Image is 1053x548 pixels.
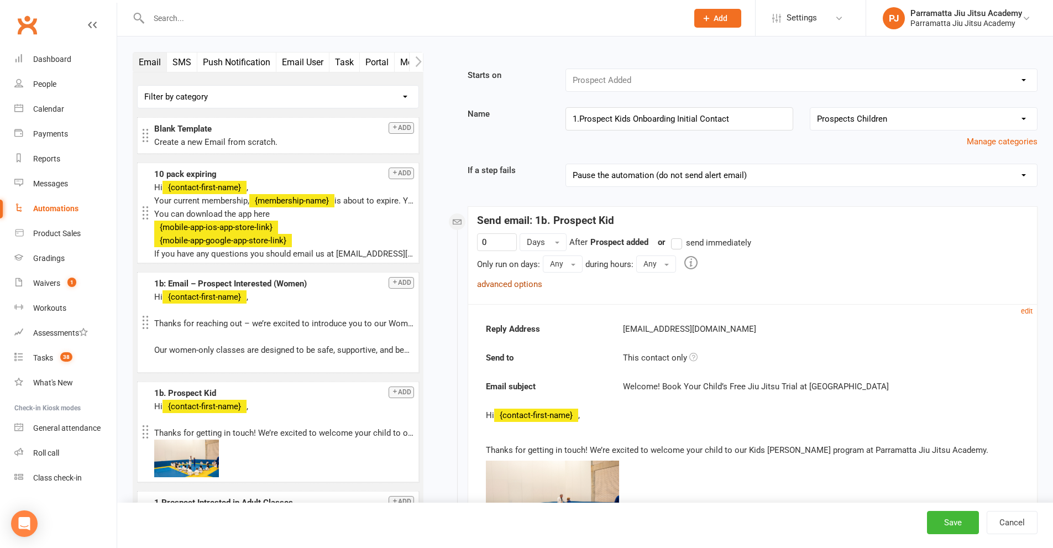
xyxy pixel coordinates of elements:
[33,55,71,64] div: Dashboard
[910,8,1022,18] div: Parramatta Jiu Jitsu Academy
[14,97,117,122] a: Calendar
[389,387,414,398] button: Add
[615,322,1027,336] div: [EMAIL_ADDRESS][DOMAIN_NAME]
[14,441,117,466] a: Roll call
[154,343,414,357] p: Our women-only classes are designed to be safe, supportive, and beginner-friendly. Whether you’re...
[987,511,1038,534] button: Cancel
[154,496,414,509] div: 1.Prospect Intrested in Adult Classes
[60,352,72,362] span: 38
[927,511,979,534] button: Save
[883,7,905,29] div: PJ
[197,53,276,72] button: Push Notification
[520,233,567,251] button: Days
[154,122,414,135] div: Blank Template
[14,416,117,441] a: General attendance kiosk mode
[694,9,741,28] button: Add
[154,290,414,304] p: Hi ,
[14,466,117,490] a: Class kiosk mode
[585,258,633,271] div: during hours:
[33,179,68,188] div: Messages
[33,304,66,312] div: Workouts
[486,443,1019,457] p: Thanks for getting in touch! We’re excited to welcome your child to our Kids [PERSON_NAME] progra...
[636,255,676,272] button: Any
[486,409,1019,422] p: Hi ,
[14,246,117,271] a: Gradings
[569,237,588,247] span: After
[154,181,414,194] p: Hi ,
[14,147,117,171] a: Reports
[14,171,117,196] a: Messages
[33,254,65,263] div: Gradings
[154,194,414,207] p: Your current membership, is about to expire. You can purchase another one in the Members App or i...
[33,80,56,88] div: People
[33,229,81,238] div: Product Sales
[276,53,329,72] button: Email User
[33,154,60,163] div: Reports
[145,11,680,26] input: Search...
[11,510,38,537] div: Open Intercom Messenger
[154,168,414,181] div: 10 pack expiring
[686,236,751,248] span: send immediately
[14,122,117,147] a: Payments
[154,317,414,330] p: Thanks for reaching out – we’re excited to introduce you to our Women’s Jiu Jitsu program at Parr...
[623,380,1019,393] div: Welcome! Book Your Child’s Free Jiu Jitsu Trial at [GEOGRAPHIC_DATA]
[967,135,1038,148] button: Manage categories
[14,321,117,346] a: Assessments
[154,135,414,149] div: Create a new Email from scratch.
[389,168,414,179] button: Add
[154,207,414,221] p: You can download the app here
[477,279,542,289] a: advanced options
[167,53,197,72] button: SMS
[389,122,414,134] button: Add
[360,53,395,72] button: Portal
[395,53,455,72] button: Membership
[478,351,615,364] strong: Send to
[14,296,117,321] a: Workouts
[787,6,817,30] span: Settings
[13,11,41,39] a: Clubworx
[1021,307,1033,315] small: edit
[33,204,78,213] div: Automations
[14,47,117,72] a: Dashboard
[33,328,88,337] div: Assessments
[33,378,73,387] div: What's New
[33,424,101,432] div: General attendance
[478,322,615,336] strong: Reply Address
[33,279,60,288] div: Waivers
[33,129,68,138] div: Payments
[477,214,614,227] strong: Send email: 1b. Prospect Kid
[14,271,117,296] a: Waivers 1
[651,236,751,249] div: or
[133,53,167,72] button: Email
[714,14,727,23] span: Add
[459,164,557,177] label: If a step fails
[154,247,414,260] p: If you have any questions you should email us at [EMAIL_ADDRESS][DOMAIN_NAME]
[33,105,64,113] div: Calendar
[154,387,414,400] div: 1b. Prospect Kid
[389,277,414,289] button: Add
[459,107,557,121] label: Name
[910,18,1022,28] div: Parramatta Jiu Jitsu Academy
[14,370,117,395] a: What's New
[154,400,414,413] p: Hi ,
[389,496,414,508] button: Add
[154,426,414,440] p: Thanks for getting in touch! We’re excited to welcome your child to our Kids [PERSON_NAME] progra...
[590,237,648,247] strong: Prospect added
[154,277,414,290] div: 1b: Email – Prospect Interested (Women)
[478,380,615,393] strong: Email subject
[33,448,59,457] div: Roll call
[477,258,540,271] div: Only run on days:
[615,351,1027,364] div: This contact only
[459,69,557,82] label: Starts on
[33,473,82,482] div: Class check-in
[14,346,117,370] a: Tasks 38
[527,237,545,247] span: Days
[33,353,53,362] div: Tasks
[14,196,117,221] a: Automations
[329,53,360,72] button: Task
[67,278,76,287] span: 1
[14,221,117,246] a: Product Sales
[543,255,583,272] button: Any
[14,72,117,97] a: People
